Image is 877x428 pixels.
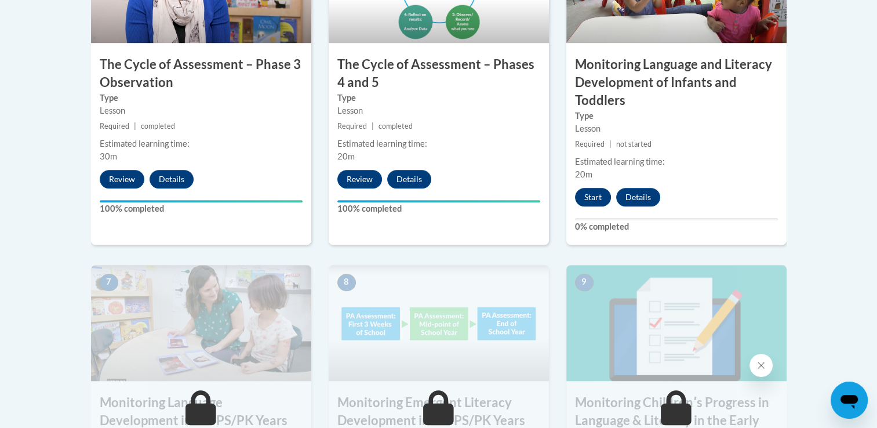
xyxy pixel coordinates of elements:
[329,56,549,92] h3: The Cycle of Assessment – Phases 4 and 5
[337,92,540,104] label: Type
[575,110,778,122] label: Type
[100,92,303,104] label: Type
[100,274,118,291] span: 7
[575,220,778,233] label: 0% completed
[7,8,94,17] span: Hi. How can we help?
[100,104,303,117] div: Lesson
[337,202,540,215] label: 100% completed
[575,274,594,291] span: 9
[379,122,413,130] span: completed
[100,202,303,215] label: 100% completed
[134,122,136,130] span: |
[337,137,540,150] div: Estimated learning time:
[337,274,356,291] span: 8
[337,170,382,188] button: Review
[100,122,129,130] span: Required
[575,169,592,179] span: 20m
[575,188,611,206] button: Start
[337,200,540,202] div: Your progress
[100,137,303,150] div: Estimated learning time:
[91,56,311,92] h3: The Cycle of Assessment – Phase 3 Observation
[100,170,144,188] button: Review
[566,56,787,109] h3: Monitoring Language and Literacy Development of Infants and Toddlers
[831,382,868,419] iframe: Button to launch messaging window
[100,151,117,161] span: 30m
[749,354,773,377] iframe: Close message
[141,122,175,130] span: completed
[616,140,652,148] span: not started
[337,122,367,130] span: Required
[329,265,549,381] img: Course Image
[575,122,778,135] div: Lesson
[566,265,787,381] img: Course Image
[387,170,431,188] button: Details
[575,140,605,148] span: Required
[609,140,612,148] span: |
[575,155,778,168] div: Estimated learning time:
[337,104,540,117] div: Lesson
[616,188,660,206] button: Details
[100,200,303,202] div: Your progress
[91,265,311,381] img: Course Image
[372,122,374,130] span: |
[337,151,355,161] span: 20m
[150,170,194,188] button: Details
